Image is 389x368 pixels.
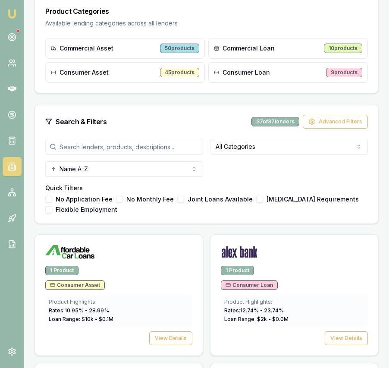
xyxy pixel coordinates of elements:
[303,115,368,129] button: Advanced Filters
[226,282,273,289] span: Consumer Loan
[149,331,192,345] button: View Details
[224,316,289,322] span: Loan Range: $ 2 k - $ 0.0 M
[56,207,117,213] label: Flexible Employment
[223,68,270,77] span: Consumer Loan
[126,196,174,202] label: No Monthly Fee
[7,9,17,19] img: emu-icon-u.png
[160,44,199,53] div: 50 products
[325,331,368,345] button: View Details
[224,307,284,314] span: Rates: 12.74 % - 23.74 %
[49,299,189,305] div: Product Highlights:
[210,234,379,356] a: Alex Bank logo1 ProductConsumer LoanProduct Highlights:Rates:12.74% - 23.74%Loan Range: $2k - $0....
[49,316,113,322] span: Loan Range: $ 10 k - $ 0.1 M
[56,116,107,127] h3: Search & Filters
[56,196,113,202] label: No Application Fee
[223,44,275,53] span: Commercial Loan
[324,44,362,53] div: 10 products
[35,234,203,356] a: Affordable Car Loans logo1 ProductConsumer AssetProduct Highlights:Rates:10.95% - 28.99%Loan Rang...
[188,196,253,202] label: Joint Loans Available
[221,245,258,259] img: Alex Bank logo
[45,245,94,259] img: Affordable Car Loans logo
[267,196,359,202] label: [MEDICAL_DATA] Requirements
[45,6,368,16] h3: Product Categories
[60,44,113,53] span: Commercial Asset
[160,68,199,77] div: 45 products
[45,139,203,154] input: Search lenders, products, descriptions...
[221,266,254,275] div: 1 Product
[45,184,368,192] h4: Quick Filters
[49,307,109,314] span: Rates: 10.95 % - 28.99 %
[60,68,109,77] span: Consumer Asset
[45,266,78,275] div: 1 Product
[251,117,299,126] div: 37 of 37 lenders
[326,68,362,77] div: 9 products
[50,282,100,289] span: Consumer Asset
[45,19,368,28] p: Available lending categories across all lenders
[224,299,364,305] div: Product Highlights:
